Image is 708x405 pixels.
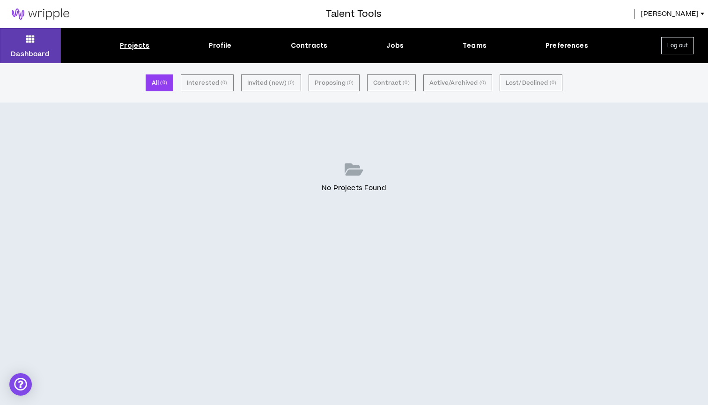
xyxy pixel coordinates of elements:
small: ( 0 ) [288,79,295,87]
div: Contracts [291,41,327,51]
p: No Projects Found [322,183,386,193]
button: Active/Archived (0) [423,74,492,91]
small: ( 0 ) [403,79,409,87]
button: Lost/Declined (0) [500,74,562,91]
button: Interested (0) [181,74,234,91]
p: Dashboard [11,49,50,59]
button: Invited (new) (0) [241,74,301,91]
div: Jobs [386,41,404,51]
div: Open Intercom Messenger [9,373,32,396]
small: ( 0 ) [160,79,167,87]
div: Preferences [546,41,588,51]
h3: Talent Tools [326,7,382,21]
small: ( 0 ) [550,79,556,87]
div: Teams [463,41,487,51]
button: Log out [661,37,694,54]
div: Profile [209,41,232,51]
button: Contract (0) [367,74,415,91]
span: [PERSON_NAME] [641,9,699,19]
small: ( 0 ) [221,79,227,87]
small: ( 0 ) [347,79,354,87]
small: ( 0 ) [479,79,486,87]
button: All (0) [146,74,173,91]
button: Proposing (0) [309,74,360,91]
